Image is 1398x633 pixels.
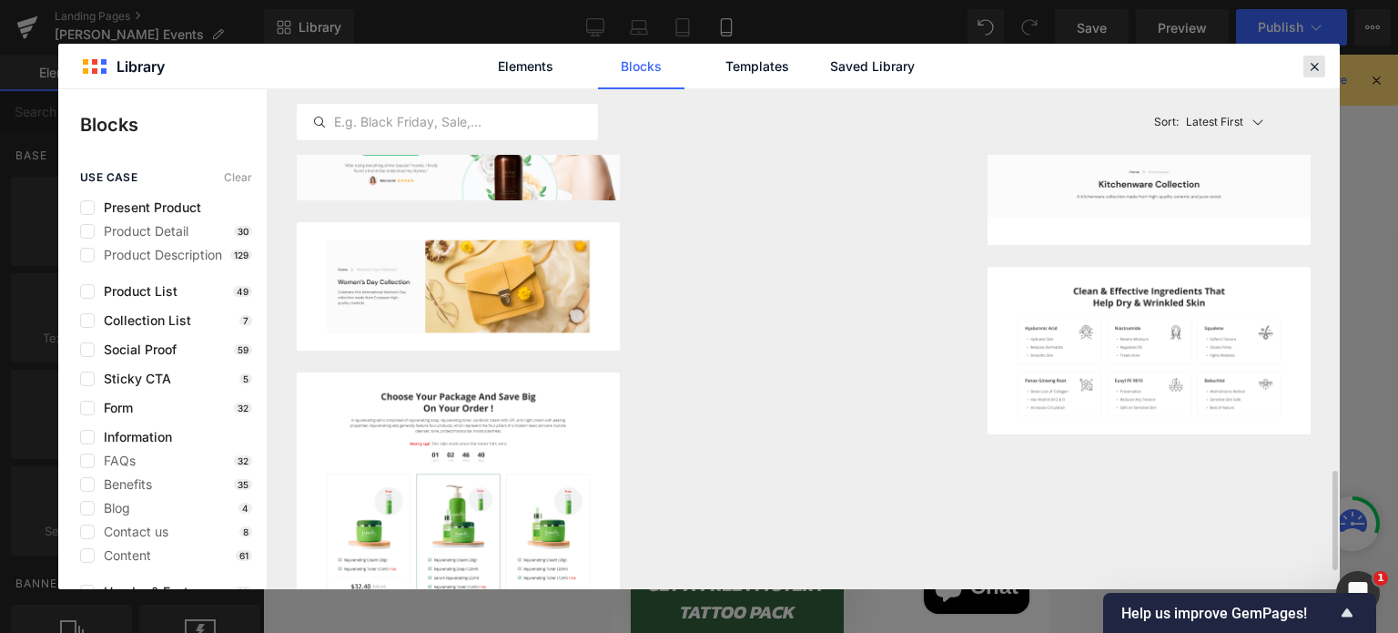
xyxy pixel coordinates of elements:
span: Collection List [95,313,191,328]
p: 59 [234,344,252,355]
p: or Drag & Drop elements from left sidebar [44,418,393,431]
p: 4 [238,503,252,514]
span: Contact us [95,525,168,539]
p: 61 [236,550,252,561]
a: Templates [714,44,800,89]
p: 32 [234,403,252,413]
input: E.g. Black Friday, Sale,... [298,111,597,133]
inbox-online-store-chat: Shopify online store chat [306,505,422,564]
p: Latest First [1186,114,1243,130]
span: use case [80,171,137,184]
span: Sticky CTA [95,372,171,386]
p: 35 [234,479,252,490]
div: GET A FREE MYSTERY TATTOO PACKClose teaser [18,509,231,578]
span: Blog [95,501,130,516]
span: Sort: [1154,116,1179,128]
a: Explore Blocks [137,316,300,352]
span: Help us improve GemPages! [1121,605,1336,622]
a: Add Single Section [137,367,300,403]
iframe: Intercom live chat [1336,571,1380,615]
p: 49 [233,286,252,297]
span: Product Description [95,248,222,262]
span: Benefits [95,477,152,492]
p: 30 [234,226,252,237]
p: 129 [230,250,252,260]
span: Content [95,548,151,563]
a: Elements [482,44,569,89]
span: Learn more [163,44,274,64]
p: 32 [234,587,252,597]
span: GET A FREE MYSTERY TATTOO PACK [35,516,214,571]
p: 5 [239,373,252,384]
span: Header & Footer [95,585,200,599]
img: image [297,222,620,351]
span: Product List [95,284,177,299]
span: Social Proof [95,342,177,357]
a: Learn more [147,32,290,77]
p: Blocks [80,111,267,138]
img: image [988,267,1311,434]
p: 8 [239,526,252,537]
span: Information [95,430,172,444]
span: FAQs [95,454,136,468]
p: 32 [234,455,252,466]
p: 7 [239,315,252,326]
button: Close teaser [228,495,246,513]
span: Form [95,401,133,415]
span: Clear [224,171,252,184]
span: Product Detail [95,224,188,239]
button: Latest FirstSort:Latest First [1147,89,1311,155]
span: Present Product [95,200,201,215]
img: image [988,124,1311,245]
span: 1 [1373,571,1388,586]
a: Saved Library [829,44,916,89]
button: Show survey - Help us improve GemPages! [1121,602,1358,624]
a: Blocks [598,44,684,89]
